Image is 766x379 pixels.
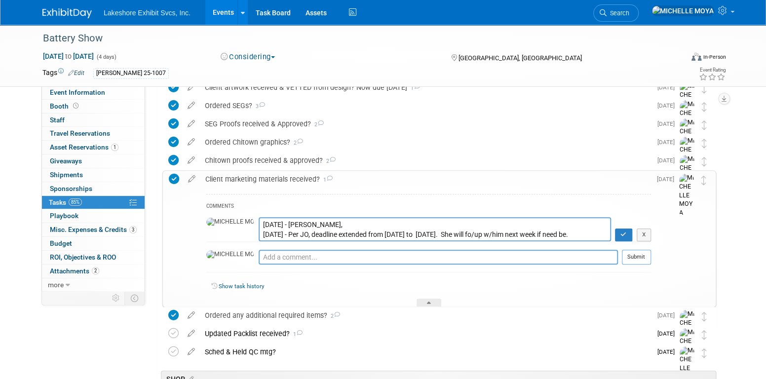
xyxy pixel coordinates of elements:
[42,8,92,18] img: ExhibitDay
[206,250,254,259] img: MICHELLE MOYA
[42,154,145,168] a: Giveaways
[458,54,581,62] span: [GEOGRAPHIC_DATA], [GEOGRAPHIC_DATA]
[702,102,707,112] i: Move task
[657,120,680,127] span: [DATE]
[637,228,651,241] button: X
[701,176,706,185] i: Move task
[679,174,694,217] img: MICHELLE MOYA
[64,52,73,60] span: to
[702,312,707,321] i: Move task
[92,267,99,274] span: 2
[323,158,336,164] span: 2
[42,223,145,236] a: Misc. Expenses & Credits3
[219,283,264,290] a: Show task history
[703,53,726,61] div: In-Person
[183,156,200,165] a: edit
[42,196,145,209] a: Tasks85%
[290,331,303,338] span: 1
[327,313,340,319] span: 2
[200,307,651,324] div: Ordered any additional required items?
[108,292,125,304] td: Personalize Event Tab Strip
[651,5,714,16] img: MICHELLE MOYA
[50,212,78,220] span: Playbook
[320,177,333,183] span: 1
[206,202,651,212] div: COMMENTS
[42,251,145,264] a: ROI, Objectives & ROO
[50,157,82,165] span: Giveaways
[50,267,99,275] span: Attachments
[42,68,84,79] td: Tags
[42,182,145,195] a: Sponsorships
[104,9,191,17] span: Lakeshore Exhibit Svcs, Inc.
[111,144,118,151] span: 1
[657,330,680,337] span: [DATE]
[42,100,145,113] a: Booth
[69,198,82,206] span: 85%
[259,217,611,241] textarea: [DATE] - Per JO, deadline extended from [DATE] to [DATE]. She will fo/up w/him next week if need be.
[407,85,420,91] span: 1
[183,101,200,110] a: edit
[68,70,84,76] a: Edit
[50,171,83,179] span: Shipments
[96,54,116,60] span: (4 days)
[680,137,694,180] img: MICHELLE MOYA
[50,226,137,233] span: Misc. Expenses & Credits
[702,120,707,130] i: Move task
[680,155,694,198] img: MICHELLE MOYA
[42,114,145,127] a: Staff
[50,102,80,110] span: Booth
[183,175,200,184] a: edit
[50,88,105,96] span: Event Information
[200,97,651,114] div: Ordered SEGs?
[42,141,145,154] a: Asset Reservations1
[657,348,680,355] span: [DATE]
[183,311,200,320] a: edit
[42,52,94,61] span: [DATE] [DATE]
[680,100,694,144] img: MICHELLE MOYA
[657,84,680,91] span: [DATE]
[607,9,629,17] span: Search
[200,79,651,96] div: Client artwork received & VETTED from design? Now due [DATE]
[42,237,145,250] a: Budget
[42,168,145,182] a: Shipments
[183,329,200,338] a: edit
[290,140,303,146] span: 2
[42,127,145,140] a: Travel Reservations
[200,171,651,188] div: Client marketing materials received?
[42,86,145,99] a: Event Information
[699,68,726,73] div: Event Rating
[680,310,694,353] img: MICHELLE MOYA
[42,265,145,278] a: Attachments2
[217,52,279,62] button: Considering
[50,116,65,124] span: Staff
[50,143,118,151] span: Asset Reservations
[183,347,200,356] a: edit
[702,157,707,166] i: Move task
[702,330,707,340] i: Move task
[129,226,137,233] span: 3
[200,343,651,360] div: Sched & Held QC mtg?
[657,139,680,146] span: [DATE]
[702,84,707,93] i: Move task
[593,4,639,22] a: Search
[39,30,668,47] div: Battery Show
[657,102,680,109] span: [DATE]
[252,103,265,110] span: 3
[622,250,651,265] button: Submit
[93,68,169,78] div: [PERSON_NAME] 25-1007
[42,278,145,292] a: more
[50,185,92,192] span: Sponsorships
[702,139,707,148] i: Move task
[657,312,680,319] span: [DATE]
[200,152,651,169] div: Chitown proofs received & approved?
[50,253,116,261] span: ROI, Objectives & ROO
[311,121,324,128] span: 2
[183,119,200,128] a: edit
[71,102,80,110] span: Booth not reserved yet
[125,292,145,304] td: Toggle Event Tabs
[691,53,701,61] img: Format-Inperson.png
[624,51,726,66] div: Event Format
[200,325,651,342] div: Updated Packlist received?
[200,115,651,132] div: SEG Proofs received & Approved?
[50,129,110,137] span: Travel Reservations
